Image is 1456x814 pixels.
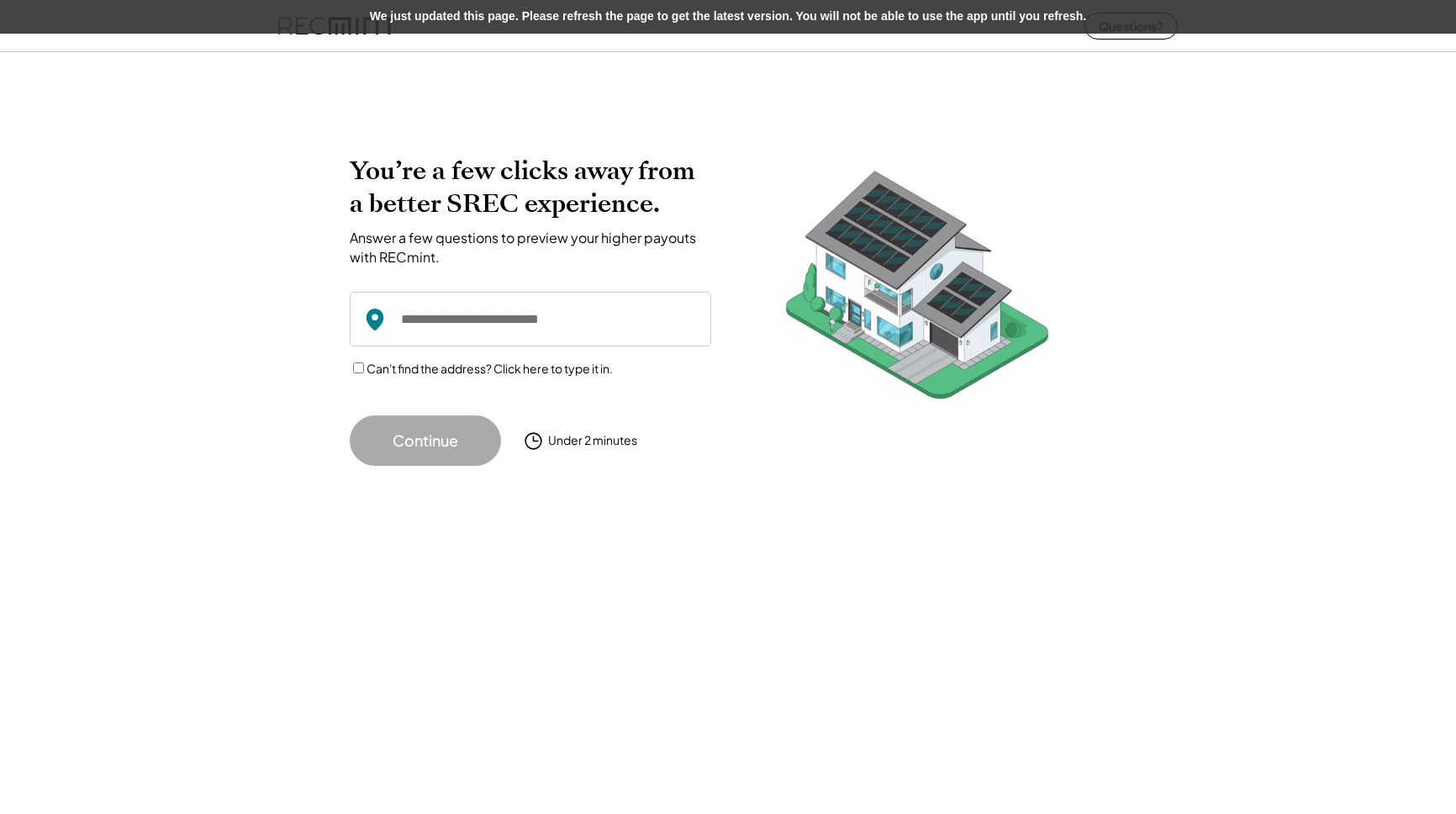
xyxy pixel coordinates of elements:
img: RecMintArtboard%207.png [753,155,1081,425]
div: Under 2 minutes [548,432,637,449]
label: Can't find the address? Click here to type it in. [367,361,613,376]
h2: You’re a few clicks away from a better SREC experience. [350,155,711,220]
div: Answer a few questions to preview your higher payouts with RECmint. [350,229,711,267]
button: Continue [350,415,501,466]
